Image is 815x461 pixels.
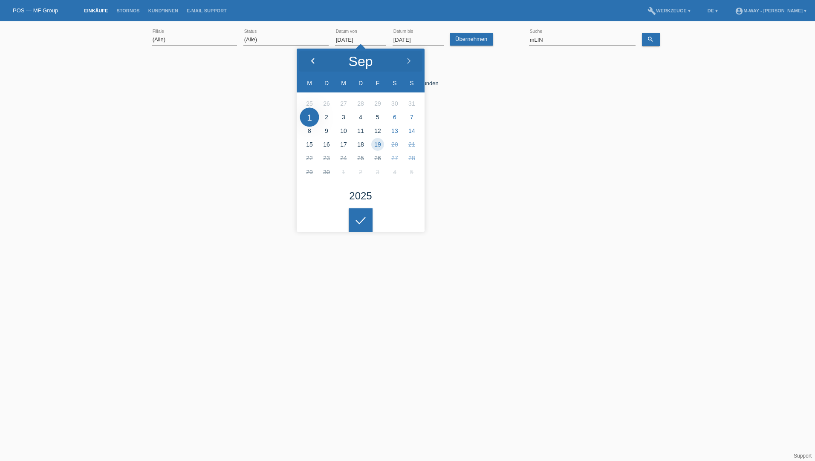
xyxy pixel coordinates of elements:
a: Übernehmen [450,33,493,46]
a: DE ▾ [703,8,722,13]
a: Stornos [112,8,144,13]
a: Einkäufe [80,8,112,13]
a: Kund*innen [144,8,182,13]
a: search [642,33,660,46]
div: 2025 [349,191,372,201]
a: E-Mail Support [182,8,231,13]
a: account_circlem-way - [PERSON_NAME] ▾ [731,8,811,13]
div: Sep [349,55,373,68]
i: search [647,36,654,43]
i: build [647,7,656,15]
a: buildWerkzeuge ▾ [643,8,695,13]
div: Keine Einkäufe gefunden [152,67,663,86]
a: Support [794,453,812,459]
i: account_circle [735,7,743,15]
a: POS — MF Group [13,7,58,14]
